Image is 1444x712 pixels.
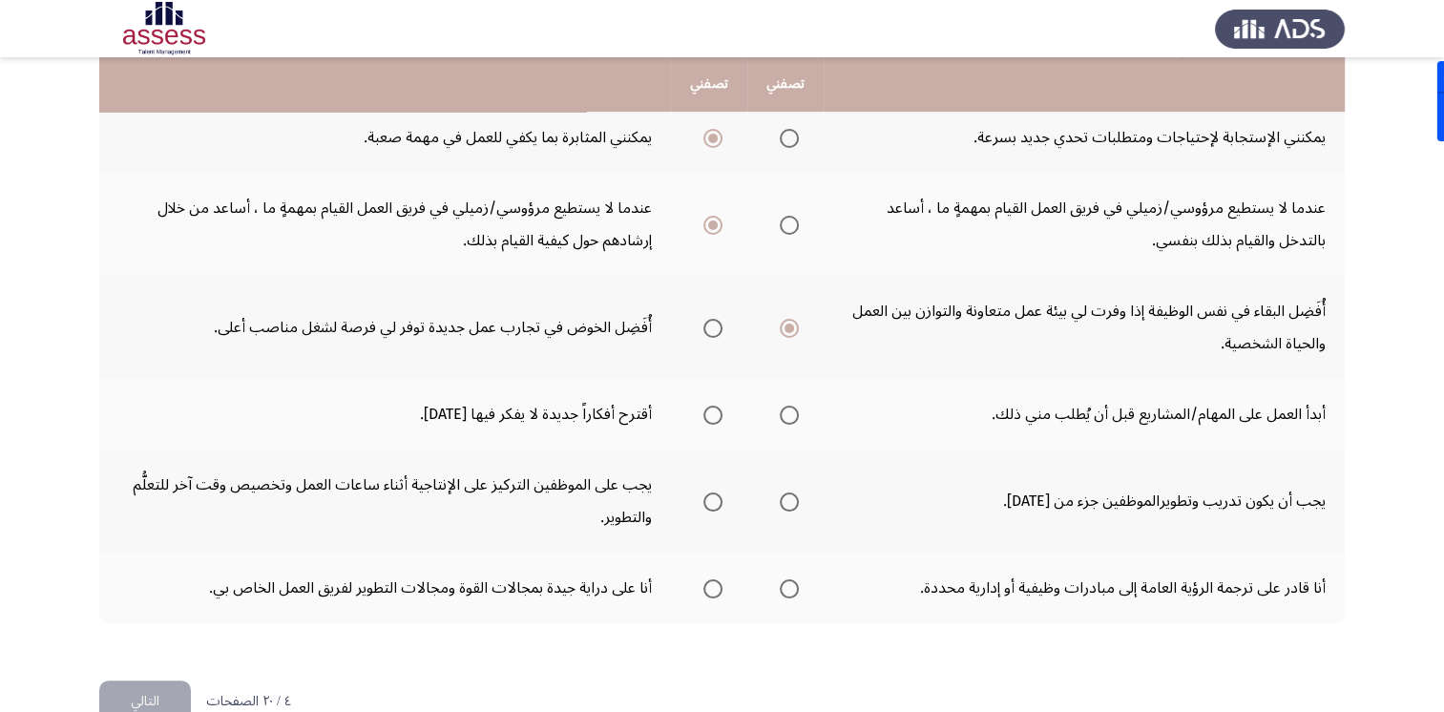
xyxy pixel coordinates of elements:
mat-radio-group: Select an option [696,398,722,430]
td: أُفَضِل البقاء في نفس الوظيفة إذا وفرت لي بيئة عمل متعاونة والتوازن بين العمل والحياة الشخصية. [824,276,1345,379]
mat-radio-group: Select an option [772,485,799,517]
td: عندما لا يستطيع مرؤوسي/زميلي في فريق العمل القيام بمهمةٍ ما ، أساعد من خلال إرشادهم حول كيفية الق... [99,173,671,276]
p: ٤ / ٢٠ الصفحات [206,694,291,710]
td: يمكنني الإستجابة لإحتياجات ومتطلبات تحدي جديد بسرعة. [824,102,1345,173]
mat-radio-group: Select an option [696,485,722,517]
mat-radio-group: Select an option [772,311,799,344]
td: يجب على الموظفين التركيز على الإنتاجية أثناء ساعات العمل وتخصيص وقت آخر للتعلُّم والتطوير. [99,450,671,553]
td: أبدأ العمل على المهام/المشاريع قبل أن يُطلب مني ذلك. [824,379,1345,450]
mat-radio-group: Select an option [696,208,722,241]
mat-radio-group: Select an option [772,121,799,154]
mat-radio-group: Select an option [772,398,799,430]
img: Assessment logo of Potentiality Assessment [99,2,229,55]
td: أنا على دراية جيدة بمجالات القوة ومجالات التطوير لفريق العمل الخاص بي. [99,553,671,623]
mat-radio-group: Select an option [772,572,799,604]
mat-radio-group: Select an option [696,572,722,604]
td: أُفَضِل الخوض في تجارب عمل جديدة توفر لي فرصة لشغل مناصب أعلى. [99,276,671,379]
th: تصفني [747,57,824,112]
mat-radio-group: Select an option [696,311,722,344]
td: أقترح أفكاراً جديدة لا يفكر فيها [DATE]. [99,379,671,450]
td: عندما لا يستطيع مرؤوسي/زميلي في فريق العمل القيام بمهمةٍ ما ، أساعد بالتدخل والقيام بذلك بنفسي. [824,173,1345,276]
img: Assess Talent Management logo [1215,2,1345,55]
td: يمكنني المثابرة بما يكفي للعمل في مهمة صعبة. [99,102,671,173]
th: تصفني [671,57,747,112]
td: يجب أن يكون تدريب وتطويرالموظفين جزء من [DATE]. [824,450,1345,553]
mat-radio-group: Select an option [772,208,799,241]
td: أنا قادر على ترجمة الرؤية العامة إلى مبادرات وظيفية أو إدارية محددة. [824,553,1345,623]
mat-radio-group: Select an option [696,121,722,154]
